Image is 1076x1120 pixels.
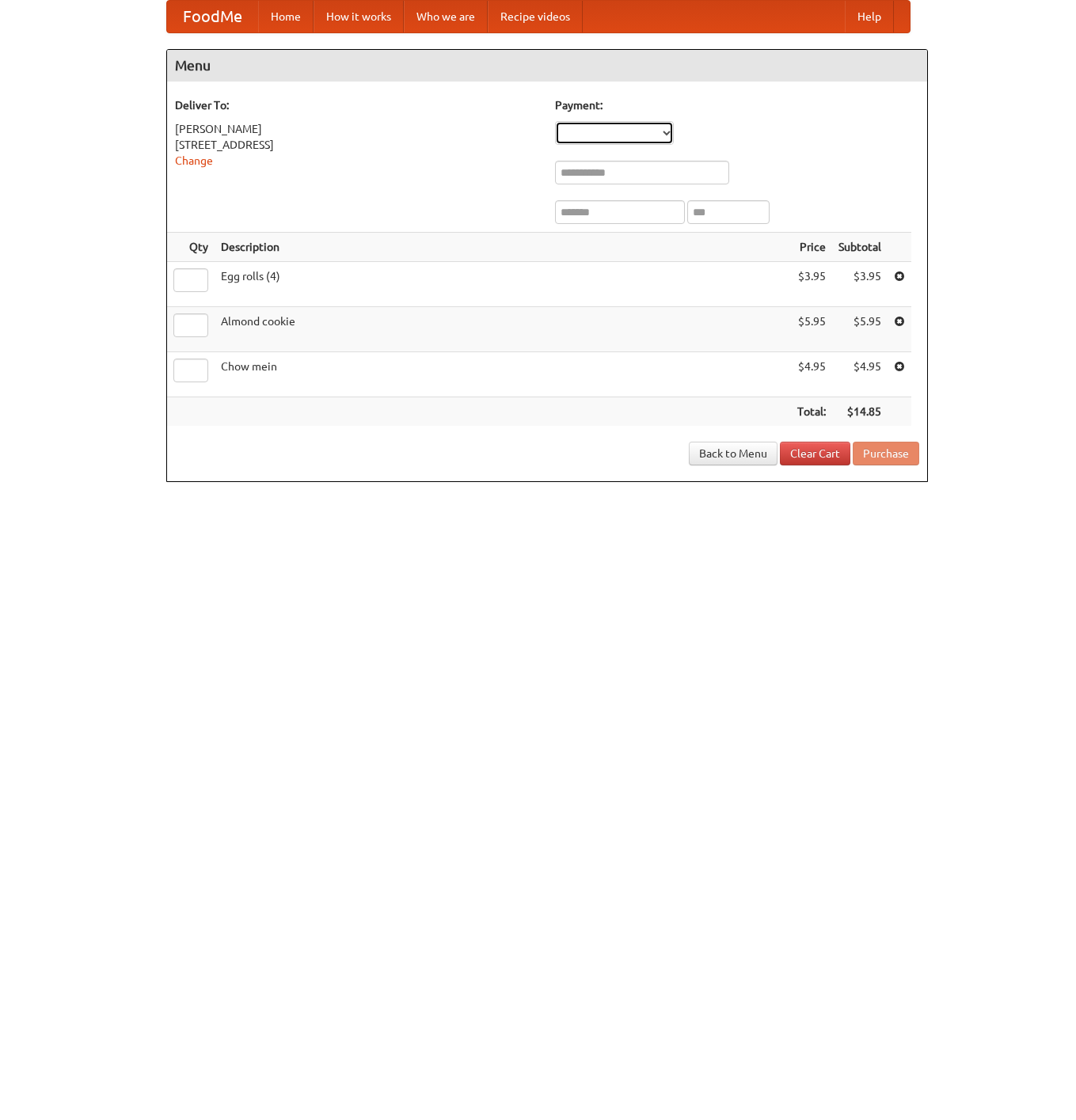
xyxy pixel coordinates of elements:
a: Help [845,1,894,32]
th: Price [791,233,832,262]
th: Qty [167,233,215,262]
a: How it works [314,1,404,32]
td: $5.95 [791,307,832,352]
td: $3.95 [832,262,888,307]
a: Home [258,1,314,32]
th: Total: [791,397,832,427]
th: Description [215,233,791,262]
div: [STREET_ADDRESS] [175,137,539,153]
h5: Deliver To: [175,97,539,113]
a: Change [175,154,213,167]
td: Almond cookie [215,307,791,352]
a: Back to Menu [689,442,778,465]
th: Subtotal [832,233,888,262]
td: $4.95 [832,352,888,397]
td: $4.95 [791,352,832,397]
td: $3.95 [791,262,832,307]
a: Recipe videos [488,1,583,32]
div: [PERSON_NAME] [175,121,539,137]
a: Clear Cart [780,442,850,465]
td: Chow mein [215,352,791,397]
a: Who we are [404,1,488,32]
button: Purchase [853,442,919,465]
th: $14.85 [832,397,888,427]
td: Egg rolls (4) [215,262,791,307]
a: FoodMe [167,1,258,32]
td: $5.95 [832,307,888,352]
h5: Payment: [555,97,919,113]
h4: Menu [167,50,927,82]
